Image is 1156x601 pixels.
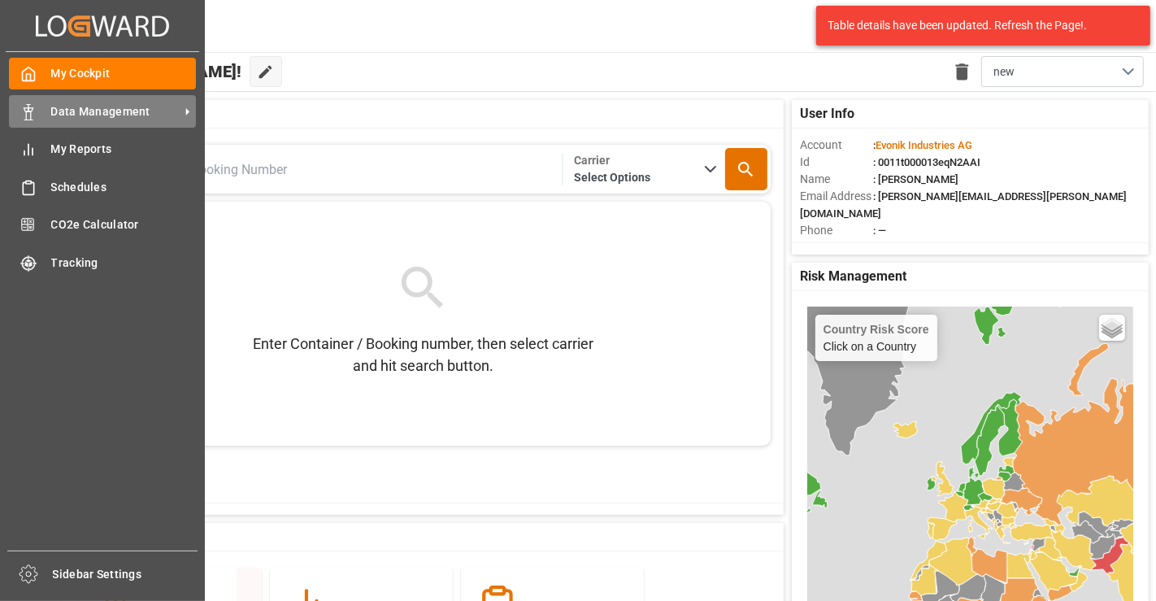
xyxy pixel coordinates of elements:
[249,333,597,377] p: Enter Container / Booking number, then select carrier and hit search button.
[824,323,929,353] div: Click on a Country
[568,149,720,189] button: open menu
[51,255,197,272] span: Tracking
[993,63,1015,81] span: new
[9,246,196,278] a: Tracking
[800,137,873,154] span: Account
[53,566,198,583] span: Sidebar Settings
[51,103,180,120] span: Data Management
[800,171,873,188] span: Name
[873,173,958,185] span: : [PERSON_NAME]
[800,239,873,256] span: Account Type
[9,133,196,165] a: My Reports
[1099,315,1125,341] a: Layers
[574,152,701,169] span: Carrier
[9,58,196,89] a: My Cockpit
[9,171,196,203] a: Schedules
[800,104,854,124] span: User Info
[51,65,197,82] span: My Cockpit
[67,56,241,87] span: Hello [PERSON_NAME]!
[51,179,197,196] span: Schedules
[800,154,873,171] span: Id
[800,267,906,286] span: Risk Management
[873,139,972,151] span: :
[51,141,197,158] span: My Reports
[873,224,886,237] span: : —
[873,242,914,254] span: : Shipper
[9,209,196,241] a: CO2e Calculator
[800,222,873,239] span: Phone
[800,190,1127,220] span: : [PERSON_NAME][EMAIL_ADDRESS][PERSON_NAME][DOMAIN_NAME]
[876,139,972,151] span: Evonik Industries AG
[828,17,1127,34] div: Table details have been updated. Refresh the Page!.
[574,169,701,186] span: Select Options
[981,56,1144,87] button: open menu
[725,148,767,190] button: Search
[873,156,980,168] span: : 0011t000013eqN2AAI
[824,323,929,336] h4: Country Risk Score
[79,149,557,189] input: Enter Container / Booking Number
[51,216,197,233] span: CO2e Calculator
[800,188,873,205] span: Email Address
